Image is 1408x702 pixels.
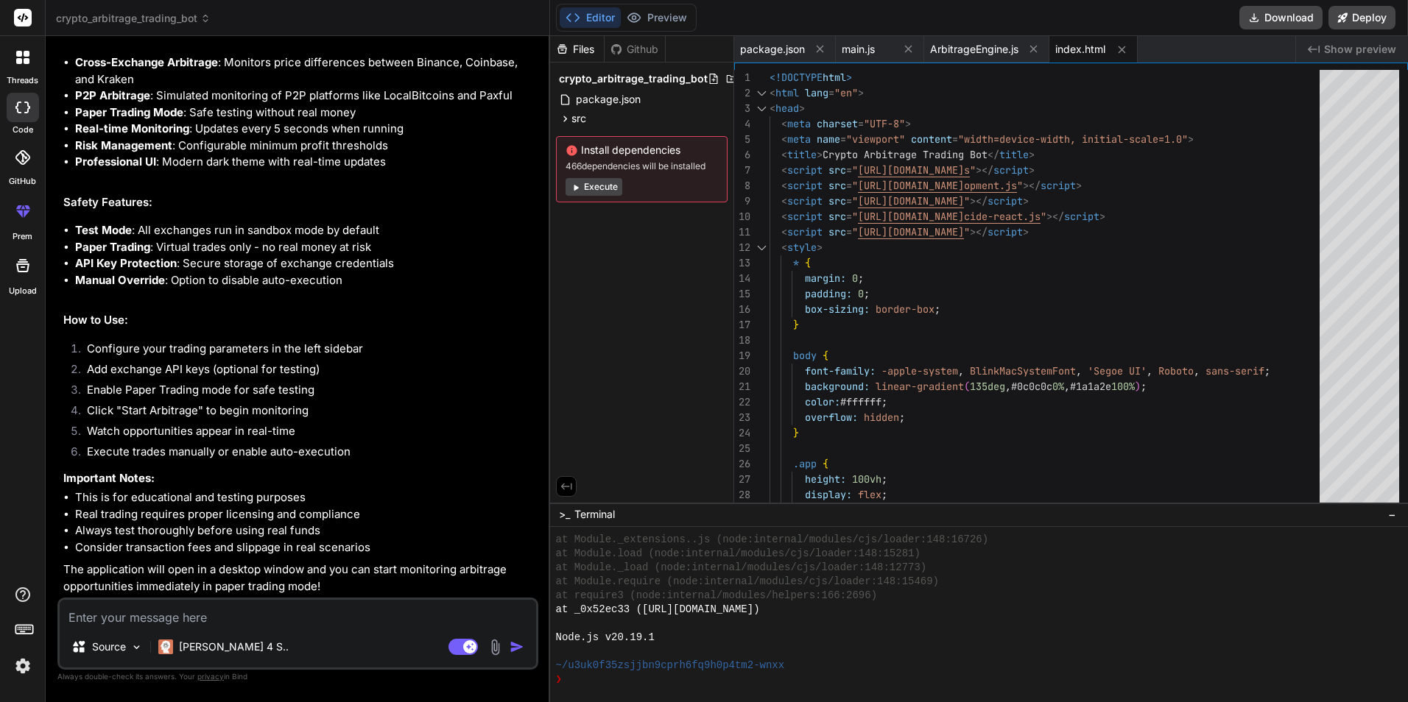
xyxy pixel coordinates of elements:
[75,444,535,464] li: Execute trades manually or enable auto-execution
[734,394,750,410] div: 22
[75,256,177,270] strong: API Key Protection
[881,472,887,486] span: ;
[556,547,921,561] span: at Module.load (node:internal/modules/cjs/loader:148:15281)
[840,395,881,408] span: #ffffff
[556,603,760,617] span: at _0x52ec33 ([URL][DOMAIN_NAME])
[75,138,172,152] strong: Risk Management
[881,364,958,377] span: -apple-system
[805,488,852,501] span: display:
[75,105,183,119] strong: Paper Trading Mode
[775,86,799,99] span: html
[799,102,805,115] span: >
[734,425,750,441] div: 24
[964,179,1017,192] span: opment.js
[734,302,750,317] div: 16
[817,132,840,146] span: name
[828,194,846,208] span: src
[75,255,535,272] li: : Secure storage of exchange credentials
[964,194,970,208] span: "
[734,286,750,302] div: 15
[817,148,823,161] span: >
[1023,194,1029,208] span: >
[734,410,750,425] div: 23
[805,272,846,285] span: margin:
[1147,364,1152,377] span: ,
[574,91,642,108] span: package.json
[63,194,535,211] h2: Safety Features:
[1055,42,1105,57] span: index.html
[876,380,964,393] span: linear-gradient
[566,178,622,196] button: Execute
[787,194,823,208] span: script
[1141,380,1147,393] span: ;
[805,256,811,269] span: {
[793,349,817,362] span: body
[158,639,173,654] img: Claude 4 Sonnet
[805,86,828,99] span: lang
[828,210,846,223] span: src
[566,143,718,157] span: Install dependencies
[775,102,799,115] span: head
[858,163,964,177] span: [URL][DOMAIN_NAME]
[752,101,771,116] div: Click to collapse the range.
[487,639,504,656] img: attachment
[1324,42,1396,57] span: Show preview
[740,42,805,57] span: package.json
[1041,210,1046,223] span: "
[734,441,750,456] div: 25
[75,222,535,239] li: : All exchanges run in sandbox mode by default
[9,175,36,188] label: GitHub
[75,272,535,289] li: : Option to disable auto-execution
[556,561,927,575] span: at Module._load (node:internal/modules/cjs/loader:148:12773)
[770,102,775,115] span: <
[781,132,787,146] span: <
[734,348,750,364] div: 19
[976,163,993,177] span: ></
[781,148,787,161] span: <
[556,659,785,673] span: ~/u3uk0f35zsjjbn9cprh6fq9h0p4tm2-wnxx
[734,194,750,209] div: 9
[1029,163,1035,177] span: >
[1099,210,1105,223] span: >
[560,7,621,28] button: Editor
[1076,364,1082,377] span: ,
[905,117,911,130] span: >
[75,539,535,556] li: Consider transaction fees and slippage in real scenarios
[846,194,852,208] span: =
[858,86,864,99] span: >
[770,86,775,99] span: <
[805,364,876,377] span: font-family:
[75,88,535,104] li: : Simulated monitoring of P2P platforms like LocalBitcoins and Paxful
[793,318,799,331] span: }
[1011,380,1052,393] span: #0c0c0c
[92,639,126,654] p: Source
[881,395,887,408] span: ;
[734,178,750,194] div: 8
[1135,380,1141,393] span: )
[846,225,852,238] span: =
[864,117,905,130] span: "UTF-8"
[556,631,655,645] span: Node.js v20.19.1
[605,42,665,57] div: Github
[1017,179,1023,192] span: "
[13,124,33,136] label: code
[1023,225,1029,238] span: >
[1070,380,1111,393] span: #1a1a2e
[964,225,970,238] span: "
[852,194,858,208] span: "
[556,575,940,589] span: at Module.require (node:internal/modules/cjs/loader:148:15469)
[828,225,846,238] span: src
[988,194,1023,208] span: script
[734,271,750,286] div: 14
[805,287,852,300] span: padding:
[805,411,858,424] span: overflow:
[805,472,846,486] span: height:
[823,148,988,161] span: Crypto Arbitrage Trading Bot
[10,653,35,678] img: settings
[1328,6,1395,29] button: Deploy
[75,522,535,539] li: Always test thoroughly before using real funds
[75,341,535,361] li: Configure your trading parameters in the left sidebar
[846,179,852,192] span: =
[734,163,750,178] div: 7
[787,241,817,254] span: style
